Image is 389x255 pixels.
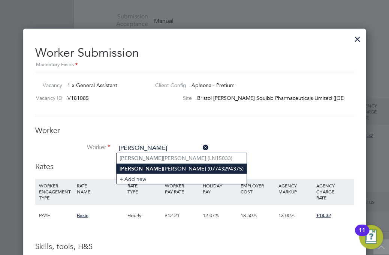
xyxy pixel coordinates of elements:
span: 13.00% [278,212,295,218]
li: + Add new [117,174,247,184]
button: Open Resource Center, 11 new notifications [359,225,383,249]
div: RATE TYPE [125,178,163,198]
div: WORKER PAY RATE [163,178,201,198]
div: WORKER ENGAGEMENT TYPE [37,178,75,204]
div: £12.21 [163,204,201,226]
label: Worker [35,143,110,151]
label: Vacancy [32,81,62,88]
span: Apleona - Pretium [192,81,235,88]
input: Search for... [116,142,209,154]
span: 18.50% [241,212,257,218]
div: 11 [359,230,365,240]
h2: Worker Submission [35,39,354,69]
div: AGENCY CHARGE RATE [314,178,352,204]
h3: Rates [35,161,354,171]
div: RATE NAME [75,178,125,198]
span: V181085 [67,94,89,101]
b: [PERSON_NAME] [120,155,163,161]
div: PAYE [37,204,75,226]
div: Mandatory Fields [35,60,354,69]
b: [PERSON_NAME] [120,165,163,172]
div: EMPLOYER COST [239,178,277,198]
span: 12.07% [203,212,219,218]
div: AGENCY MARKUP [277,178,314,198]
li: [PERSON_NAME] (07743294375) [117,163,247,174]
span: 1 x General Assistant [67,81,117,88]
li: [PERSON_NAME] (LN15033) [117,153,247,163]
label: Vacancy ID [32,94,62,101]
span: Basic [77,212,88,218]
label: Client Config [149,81,186,88]
span: £18.32 [316,212,331,218]
h3: Skills, tools, H&S [35,241,354,251]
div: Hourly [125,204,163,226]
div: HOLIDAY PAY [201,178,239,198]
label: Site [149,94,192,101]
h3: Worker [35,125,354,135]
